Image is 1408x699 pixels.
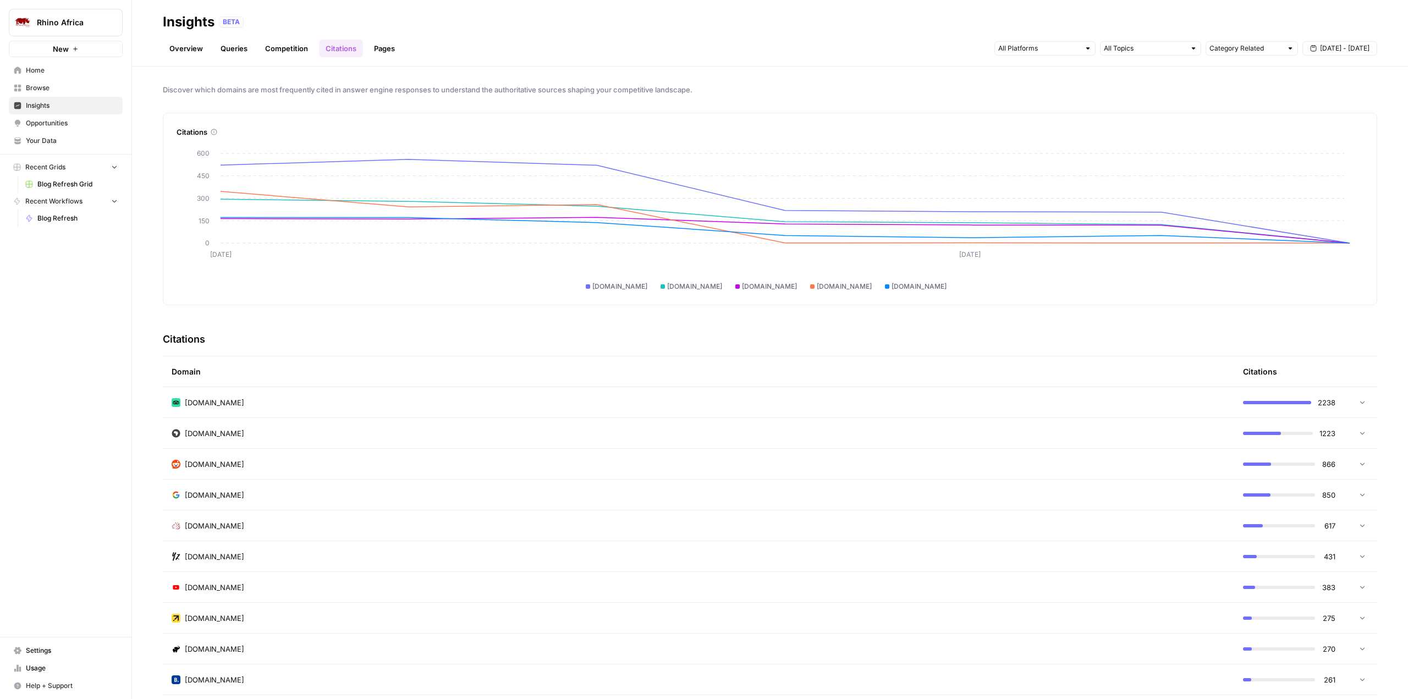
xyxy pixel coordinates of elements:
span: 850 [1322,489,1335,500]
img: 0zkdcw4f2if10gixueqlxn0ffrb2 [172,583,180,592]
span: [DOMAIN_NAME] [185,459,244,470]
span: [DOMAIN_NAME] [185,643,244,654]
span: Help + Support [26,681,118,691]
button: [DATE] - [DATE] [1302,41,1377,56]
span: [DATE] - [DATE] [1320,43,1369,53]
span: Home [26,65,118,75]
span: [DOMAIN_NAME] [667,282,722,291]
span: 866 [1322,459,1335,470]
a: Citations [319,40,363,57]
a: Opportunities [9,114,123,132]
div: Domain [172,356,1225,387]
img: r1kj8td8zocxzhcrdgnlfi8d2cy7 [172,614,180,623]
div: Citations [1243,356,1277,387]
span: Settings [26,646,118,656]
span: [DOMAIN_NAME] [592,282,647,291]
tspan: 450 [197,172,210,180]
h3: Citations [163,332,205,347]
span: Usage [26,663,118,673]
a: Insights [9,97,123,114]
img: 4uqptmmfx86968qclh9wminujk6v [172,398,180,407]
span: 617 [1322,520,1335,531]
span: 1223 [1319,428,1335,439]
a: Settings [9,642,123,659]
tspan: [DATE] [959,250,981,258]
input: Category Related [1209,43,1282,54]
span: [DOMAIN_NAME] [185,582,244,593]
input: All Topics [1104,43,1185,54]
span: 261 [1322,674,1335,685]
span: Blog Refresh [37,213,118,223]
button: Recent Workflows [9,193,123,210]
img: m2cl2pnoess66jx31edqk0jfpcfn [172,460,180,469]
span: 431 [1322,551,1335,562]
span: Recent Grids [25,162,65,172]
button: Workspace: Rhino Africa [9,9,123,36]
button: Help + Support [9,677,123,695]
img: z9ky2ylwzhu3nsdzd5fa6xrsr7hw [172,521,180,530]
button: Recent Grids [9,159,123,175]
span: [DOMAIN_NAME] [742,282,797,291]
span: 275 [1322,613,1335,624]
span: [DOMAIN_NAME] [185,428,244,439]
span: [DOMAIN_NAME] [185,551,244,562]
span: 383 [1322,582,1335,593]
a: Browse [9,79,123,97]
img: jyppyeatadcgzqm6ftrihy9iph1d [172,429,180,438]
span: Your Data [26,136,118,146]
a: Blog Refresh [20,210,123,227]
img: 3om4u8gh9zwmfea84m9mwaqxick8 [172,491,180,499]
span: [DOMAIN_NAME] [185,397,244,408]
a: Usage [9,659,123,677]
span: 270 [1322,643,1335,654]
span: [DOMAIN_NAME] [185,613,244,624]
a: Blog Refresh Grid [20,175,123,193]
span: New [53,43,69,54]
tspan: 600 [197,149,210,157]
span: [DOMAIN_NAME] [892,282,947,291]
span: [DOMAIN_NAME] [817,282,872,291]
span: Rhino Africa [37,17,103,28]
button: New [9,41,123,57]
span: 2238 [1318,397,1335,408]
div: Insights [163,13,215,31]
a: Queries [214,40,254,57]
tspan: 0 [205,239,210,247]
div: BETA [219,16,244,27]
span: Opportunities [26,118,118,128]
a: Overview [163,40,210,57]
tspan: [DATE] [210,250,232,258]
tspan: 150 [199,217,210,225]
div: Citations [177,126,1363,137]
input: All Platforms [998,43,1080,54]
span: Insights [26,101,118,111]
span: [DOMAIN_NAME] [185,674,244,685]
a: Competition [258,40,315,57]
a: Home [9,62,123,79]
span: Blog Refresh Grid [37,179,118,189]
span: [DOMAIN_NAME] [185,520,244,531]
a: Your Data [9,132,123,150]
img: f4graife4slwbadejnm59cezz5f2 [172,675,180,684]
span: [DOMAIN_NAME] [185,489,244,500]
span: Discover which domains are most frequently cited in answer engine responses to understand the aut... [163,84,1377,95]
img: yqf15z3yskhs0ojubiz3bj9uur4q [172,552,180,561]
a: Pages [367,40,402,57]
img: Rhino Africa Logo [13,13,32,32]
span: Browse [26,83,118,93]
span: Recent Workflows [25,196,82,206]
tspan: 300 [197,194,210,202]
img: av8gwkto0uv93zqae6dljodpjkmj [172,645,180,653]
